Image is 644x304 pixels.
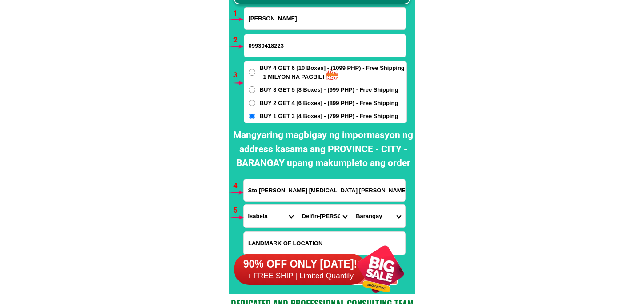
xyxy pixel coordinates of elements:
[260,85,398,94] span: BUY 3 GET 5 [8 Boxes] - (999 PHP) - Free Shipping
[233,34,243,46] h6: 2
[260,64,406,81] span: BUY 4 GET 6 [10 Boxes] - (1099 PHP) - Free Shipping - 1 MILYON NA PAGBILI
[234,271,367,281] h6: + FREE SHIP | Limited Quantily
[249,69,255,76] input: BUY 4 GET 6 [10 Boxes] - (1099 PHP) - Free Shipping - 1 MILYON NA PAGBILI
[233,180,243,192] h6: 4
[244,8,406,29] input: Input full_name
[231,128,415,170] h2: Mangyaring magbigay ng impormasyon ng address kasama ang PROVINCE - CITY - BARANGAY upang makumpl...
[351,205,405,227] select: Select commune
[260,112,398,121] span: BUY 1 GET 3 [4 Boxes] - (799 PHP) - Free Shipping
[244,232,405,255] input: Input LANDMARKOFLOCATION
[298,205,351,227] select: Select district
[249,100,255,106] input: BUY 2 GET 4 [6 Boxes] - (899 PHP) - Free Shipping
[260,99,398,108] span: BUY 2 GET 4 [6 Boxes] - (899 PHP) - Free Shipping
[249,86,255,93] input: BUY 3 GET 5 [8 Boxes] - (999 PHP) - Free Shipping
[244,205,298,227] select: Select province
[234,258,367,271] h6: 90% OFF ONLY [DATE]!
[233,205,243,216] h6: 5
[233,69,243,81] h6: 3
[244,179,405,201] input: Input address
[233,8,243,19] h6: 1
[244,34,406,57] input: Input phone_number
[249,113,255,119] input: BUY 1 GET 3 [4 Boxes] - (799 PHP) - Free Shipping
